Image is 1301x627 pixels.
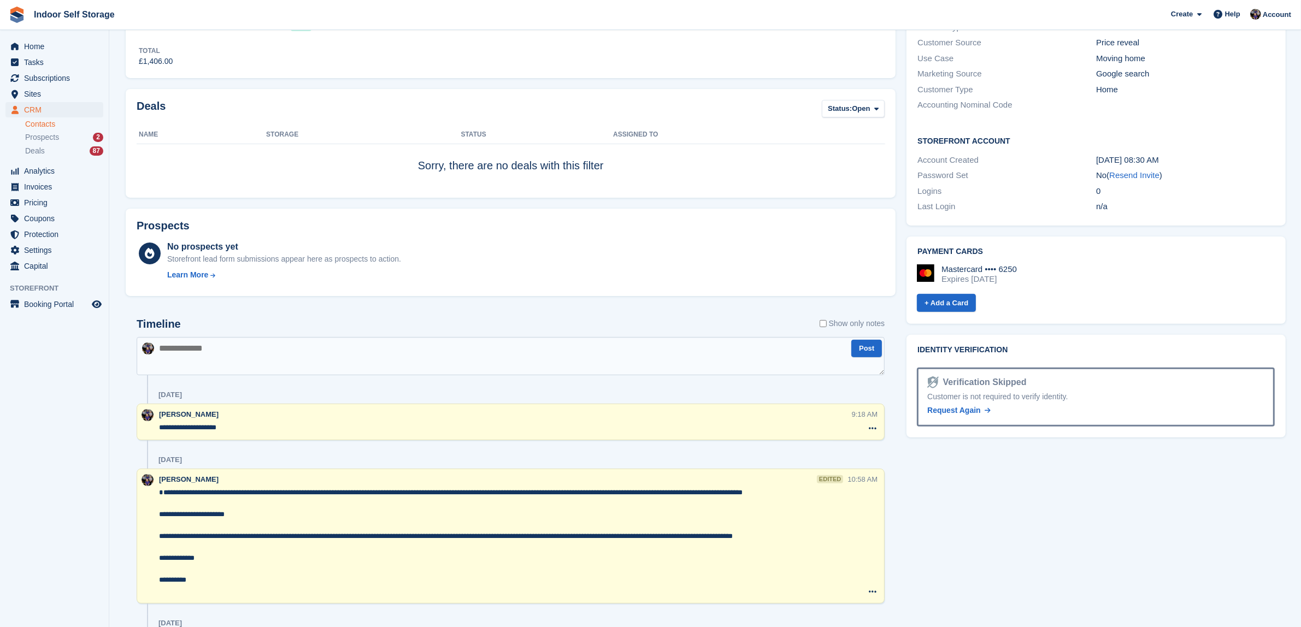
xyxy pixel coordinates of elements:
[939,376,1027,389] div: Verification Skipped
[917,169,1096,182] div: Password Set
[927,406,981,415] span: Request Again
[1096,68,1275,80] div: Google search
[5,39,103,54] a: menu
[158,456,182,464] div: [DATE]
[137,220,190,232] h2: Prospects
[24,195,90,210] span: Pricing
[167,269,208,281] div: Learn More
[24,242,90,258] span: Settings
[139,56,173,67] div: £1,406.00
[137,126,266,144] th: Name
[941,264,1017,274] div: Mastercard •••• 6250
[30,5,119,23] a: Indoor Self Storage
[1096,169,1275,182] div: No
[90,298,103,311] a: Preview store
[1096,22,1132,32] a: Customer
[24,179,90,194] span: Invoices
[93,133,103,142] div: 2
[25,146,45,156] span: Deals
[167,240,401,253] div: No prospects yet
[852,103,870,114] span: Open
[5,102,103,117] a: menu
[25,132,103,143] a: Prospects 2
[828,103,852,114] span: Status:
[917,135,1275,146] h2: Storefront Account
[1250,9,1261,20] img: Sandra Pomeroy
[927,376,938,388] img: Identity Verification Ready
[822,100,885,118] button: Status: Open
[24,258,90,274] span: Capital
[418,159,604,171] span: Sorry, there are no deals with this filter
[24,163,90,179] span: Analytics
[917,185,1096,198] div: Logins
[917,247,1275,256] h2: Payment cards
[159,410,219,418] span: [PERSON_NAME]
[5,242,103,258] a: menu
[1096,200,1275,213] div: n/a
[917,346,1275,354] h2: Identity verification
[1106,170,1162,180] span: ( )
[5,211,103,226] a: menu
[137,100,166,120] h2: Deals
[90,146,103,156] div: 87
[24,86,90,102] span: Sites
[852,409,878,419] div: 9:18 AM
[142,342,154,354] img: Sandra Pomeroy
[25,119,103,129] a: Contacts
[5,227,103,242] a: menu
[24,227,90,242] span: Protection
[266,126,461,144] th: Storage
[917,84,1096,96] div: Customer Type
[613,126,885,144] th: Assigned to
[10,283,109,294] span: Storefront
[847,474,878,484] div: 10:58 AM
[820,318,885,329] label: Show only notes
[24,297,90,312] span: Booking Portal
[24,102,90,117] span: CRM
[25,132,59,143] span: Prospects
[5,258,103,274] a: menu
[461,126,614,144] th: Status
[1263,9,1291,20] span: Account
[1096,185,1275,198] div: 0
[917,52,1096,65] div: Use Case
[139,46,173,56] div: Total
[5,86,103,102] a: menu
[927,391,1264,403] div: Customer is not required to verify identity.
[817,475,843,483] div: edited
[24,70,90,86] span: Subscriptions
[917,264,934,282] img: Mastercard Logo
[941,274,1017,284] div: Expires [DATE]
[1225,9,1240,20] span: Help
[142,474,154,486] img: Sandra Pomeroy
[1096,52,1275,65] div: Moving home
[5,163,103,179] a: menu
[5,195,103,210] a: menu
[917,37,1096,49] div: Customer Source
[820,318,827,329] input: Show only notes
[1096,37,1275,49] div: Price reveal
[927,405,991,416] a: Request Again
[1109,170,1159,180] a: Resend Invite
[9,7,25,23] img: stora-icon-8386f47178a22dfd0bd8f6a31ec36ba5ce8667c1dd55bd0f319d3a0aa187defe.svg
[167,253,401,265] div: Storefront lead form submissions appear here as prospects to action.
[167,269,401,281] a: Learn More
[5,55,103,70] a: menu
[5,297,103,312] a: menu
[917,154,1096,167] div: Account Created
[5,179,103,194] a: menu
[137,318,181,330] h2: Timeline
[158,391,182,399] div: [DATE]
[917,99,1096,111] div: Accounting Nominal Code
[24,211,90,226] span: Coupons
[851,340,882,358] button: Post
[917,294,976,312] a: + Add a Card
[24,39,90,54] span: Home
[24,55,90,70] span: Tasks
[159,475,219,483] span: [PERSON_NAME]
[25,145,103,157] a: Deals 87
[1171,9,1193,20] span: Create
[142,409,154,421] img: Sandra Pomeroy
[917,200,1096,213] div: Last Login
[5,70,103,86] a: menu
